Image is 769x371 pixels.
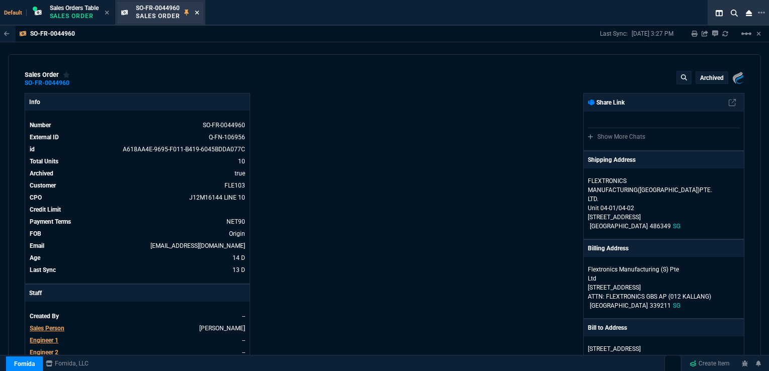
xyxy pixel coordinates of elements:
p: Billing Address [588,244,629,253]
span: -- [242,313,245,320]
span: Payment Terms [30,218,71,225]
p: [STREET_ADDRESS] [588,344,740,353]
p: Flextronics Manufacturing (S) Pte Ltd [588,265,684,283]
p: [DATE] 3:27 PM [632,30,673,38]
span: Created By [30,313,59,320]
tr: hongkeowflorence.chan@flex.com [29,241,246,251]
span: true [235,170,245,177]
p: [STREET_ADDRESS] [588,283,740,292]
tr: 9/19/25 => 3:27 PM [29,265,246,275]
span: Total Units [30,158,58,165]
span: 486349 [650,223,671,230]
span: undefined [244,206,245,213]
span: [GEOGRAPHIC_DATA] [590,302,648,309]
span: Archived [30,170,53,177]
span: FOB [30,230,41,237]
a: See Marketplace Order [209,134,245,141]
span: Number [30,122,51,129]
p: Sales Order [136,12,180,20]
nx-icon: Close Workbench [742,7,756,19]
mat-icon: Example home icon [740,28,752,40]
p: FLEXTRONICS MANUFACTURING([GEOGRAPHIC_DATA])PTE. LTD. [588,176,684,204]
p: Shipping Address [588,155,636,164]
span: 9/19/25 => 3:27 PM [233,266,245,273]
p: Unit 04-01/04-02 [588,204,740,213]
a: Hide Workbench [756,30,761,38]
tr: See Marketplace Order [29,120,246,130]
span: SO-FR-0044960 [136,5,180,12]
p: Last Sync: [600,30,632,38]
p: [STREET_ADDRESS] [588,213,740,222]
span: Customer [30,182,56,189]
span: Origin [229,230,245,237]
span: Age [30,254,40,261]
span: [GEOGRAPHIC_DATA] [590,223,648,230]
span: 339211 [650,302,671,309]
span: 10 [238,158,245,165]
tr: undefined [29,229,246,239]
span: -- [242,337,245,344]
span: Sales Orders Table [50,5,99,12]
span: Default [4,10,27,16]
tr: undefined [29,217,246,227]
p: Sales Order [50,12,99,20]
span: -- [242,349,245,356]
span: External ID [30,134,59,141]
a: SO-FR-0044960 [25,82,69,84]
nx-icon: Close Tab [195,9,199,17]
tr: undefined [29,193,246,203]
tr: undefined [29,180,246,191]
a: Show More Chats [588,133,645,140]
p: Share Link [588,98,625,107]
a: J12M16144 LINE 10 [189,194,245,201]
div: sales order [25,71,70,79]
span: See Marketplace Order [123,146,245,153]
a: msbcCompanyName [43,359,92,368]
nx-icon: Split Panels [712,7,727,19]
span: 9/18/25 => 7:00 PM [233,254,245,261]
tr: See Marketplace Order [29,132,246,142]
p: Bill to Address [588,323,627,332]
span: HENN [199,325,245,332]
span: NET90 [226,218,245,225]
tr: undefined [29,323,246,333]
span: hongkeowflorence.chan@flex.com [150,242,245,249]
tr: undefined [29,311,246,321]
tr: undefined [29,156,246,166]
a: FLE103 [224,182,245,189]
span: CPO [30,194,42,201]
nx-icon: Search [727,7,742,19]
a: Create Item [685,356,734,371]
nx-icon: Back to Table [4,30,10,37]
p: ATTN: FLEXTRONICS GBS AP (012 KALLANG) [588,353,740,362]
nx-icon: Open New Tab [758,8,765,18]
p: ATTN: FLEXTRONICS GBS AP (012 KALLANG) [588,292,740,301]
tr: undefined [29,205,246,215]
p: SO-FR-0044960 [30,30,75,38]
span: SG [673,302,680,309]
nx-icon: Close Tab [105,9,109,17]
div: Add to Watchlist [63,71,70,79]
tr: See Marketplace Order [29,144,246,154]
tr: 9/18/25 => 7:00 PM [29,253,246,263]
span: Credit Limit [30,206,61,213]
tr: undefined [29,168,246,178]
span: See Marketplace Order [203,122,245,129]
span: Email [30,242,44,249]
span: id [30,146,35,153]
span: SG [673,223,680,230]
span: Last Sync [30,266,56,273]
p: Info [25,94,250,111]
p: Staff [25,285,250,302]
